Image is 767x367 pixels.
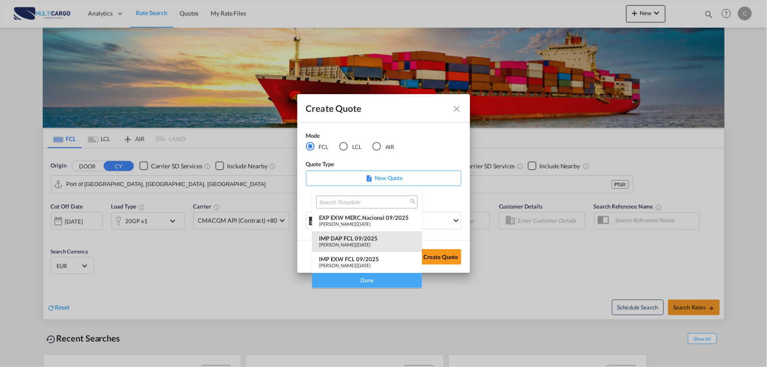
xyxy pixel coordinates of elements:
[319,242,415,247] div: |
[319,263,415,268] div: |
[410,198,416,205] md-icon: icon-magnify
[319,221,355,227] span: [PERSON_NAME]
[319,263,355,268] span: [PERSON_NAME]
[319,235,415,242] div: IMP DAP FCL 09/2025
[319,242,355,247] span: [PERSON_NAME]
[312,273,422,288] div: Done
[319,256,415,263] div: IMP EXW FCL 09/2025
[357,263,370,268] span: [DATE]
[357,221,370,227] span: [DATE]
[319,214,415,221] div: EXP EXW MERC.Nacional 09/2025
[319,199,408,206] input: Search Template
[357,242,370,247] span: [DATE]
[319,221,415,227] div: |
